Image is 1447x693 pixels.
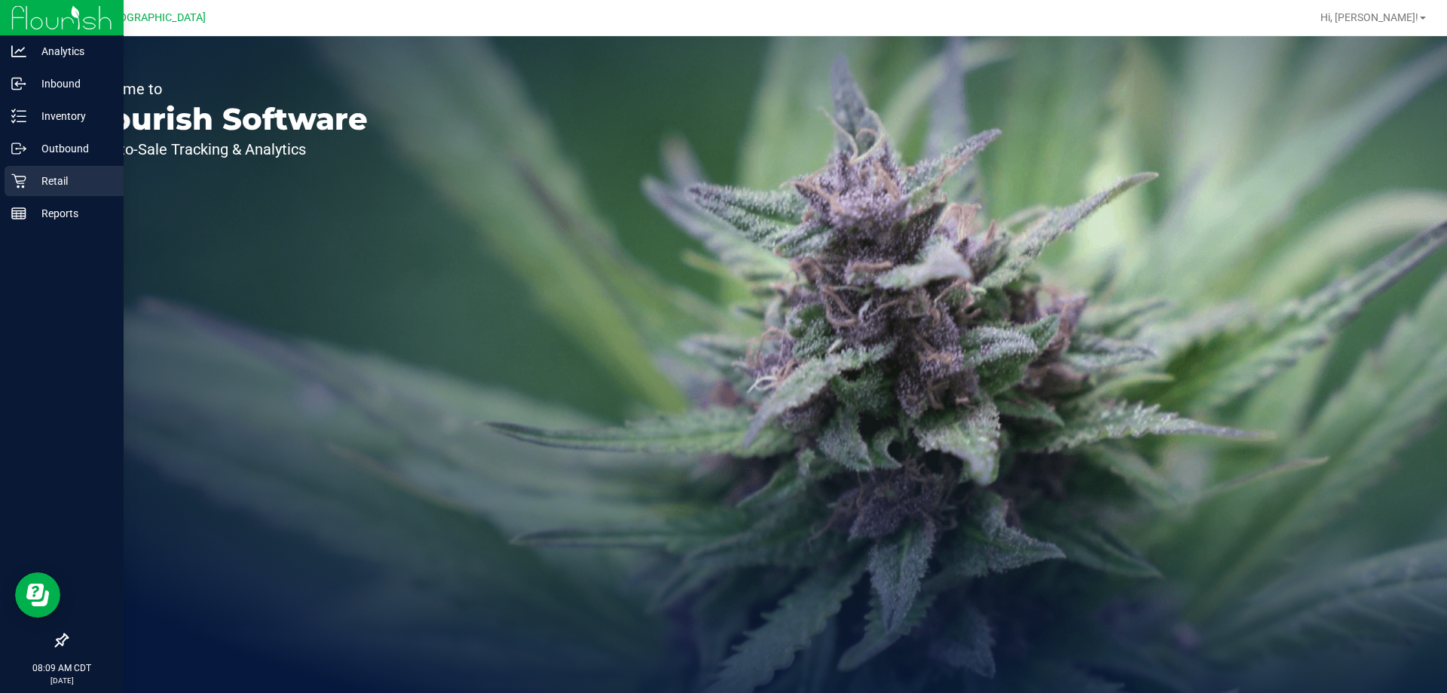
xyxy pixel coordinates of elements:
[11,44,26,59] inline-svg: Analytics
[81,142,368,157] p: Seed-to-Sale Tracking & Analytics
[11,173,26,189] inline-svg: Retail
[26,204,117,222] p: Reports
[15,572,60,618] iframe: Resource center
[11,109,26,124] inline-svg: Inventory
[26,172,117,190] p: Retail
[81,104,368,134] p: Flourish Software
[26,75,117,93] p: Inbound
[102,11,206,24] span: [GEOGRAPHIC_DATA]
[11,141,26,156] inline-svg: Outbound
[81,81,368,97] p: Welcome to
[1320,11,1418,23] span: Hi, [PERSON_NAME]!
[26,107,117,125] p: Inventory
[11,76,26,91] inline-svg: Inbound
[26,42,117,60] p: Analytics
[11,206,26,221] inline-svg: Reports
[26,140,117,158] p: Outbound
[7,675,117,686] p: [DATE]
[7,661,117,675] p: 08:09 AM CDT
